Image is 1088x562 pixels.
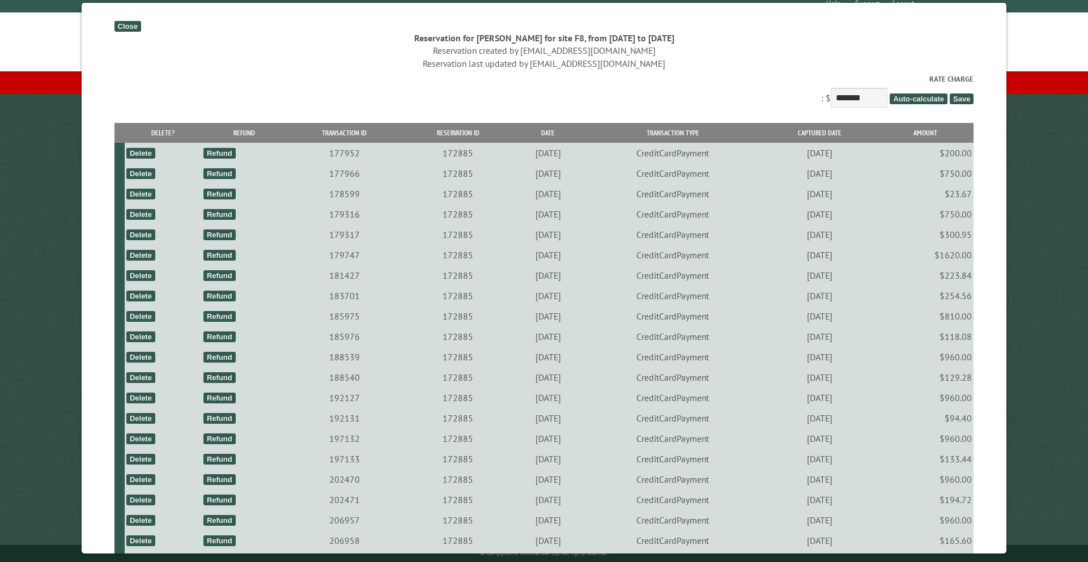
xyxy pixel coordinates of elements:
[126,352,155,363] div: Delete
[583,530,763,551] td: CreditCardPayment
[203,372,236,383] div: Refund
[403,347,514,367] td: 172885
[126,148,155,159] div: Delete
[286,204,402,224] td: 179316
[877,184,974,204] td: $23.67
[126,535,155,546] div: Delete
[286,326,402,347] td: 185976
[403,306,514,326] td: 172885
[286,245,402,265] td: 179747
[286,163,402,184] td: 177966
[763,326,877,347] td: [DATE]
[286,510,402,530] td: 206957
[126,331,155,342] div: Delete
[286,408,402,428] td: 192131
[203,535,236,546] div: Refund
[583,326,763,347] td: CreditCardPayment
[203,495,236,505] div: Refund
[763,510,877,530] td: [DATE]
[513,388,583,408] td: [DATE]
[403,530,514,551] td: 172885
[114,32,974,44] div: Reservation for [PERSON_NAME] for site F8, from [DATE] to [DATE]
[403,510,514,530] td: 172885
[877,286,974,306] td: $254.56
[403,143,514,163] td: 172885
[763,428,877,449] td: [DATE]
[583,469,763,489] td: CreditCardPayment
[286,469,402,489] td: 202470
[403,224,514,245] td: 172885
[286,530,402,551] td: 206958
[513,347,583,367] td: [DATE]
[203,331,236,342] div: Refund
[877,163,974,184] td: $750.00
[513,163,583,184] td: [DATE]
[403,469,514,489] td: 172885
[403,388,514,408] td: 172885
[203,270,236,281] div: Refund
[877,306,974,326] td: $810.00
[203,209,236,220] div: Refund
[126,168,155,179] div: Delete
[203,515,236,526] div: Refund
[583,388,763,408] td: CreditCardPayment
[403,123,514,143] th: Reservation ID
[583,204,763,224] td: CreditCardPayment
[286,306,402,326] td: 185975
[513,143,583,163] td: [DATE]
[513,204,583,224] td: [DATE]
[126,413,155,424] div: Delete
[583,224,763,245] td: CreditCardPayment
[583,163,763,184] td: CreditCardPayment
[877,388,974,408] td: $960.00
[114,74,974,110] div: : $
[114,57,974,70] div: Reservation last updated by [EMAIL_ADDRESS][DOMAIN_NAME]
[763,530,877,551] td: [DATE]
[286,347,402,367] td: 188539
[286,286,402,306] td: 183701
[126,209,155,220] div: Delete
[763,449,877,469] td: [DATE]
[126,189,155,199] div: Delete
[513,123,583,143] th: Date
[763,367,877,388] td: [DATE]
[403,326,514,347] td: 172885
[877,428,974,449] td: $960.00
[877,510,974,530] td: $960.00
[202,123,287,143] th: Refund
[877,347,974,367] td: $960.00
[583,184,763,204] td: CreditCardPayment
[763,408,877,428] td: [DATE]
[877,408,974,428] td: $94.40
[403,408,514,428] td: 172885
[763,388,877,408] td: [DATE]
[126,515,155,526] div: Delete
[286,449,402,469] td: 197133
[126,454,155,465] div: Delete
[583,408,763,428] td: CreditCardPayment
[203,229,236,240] div: Refund
[125,123,202,143] th: Delete?
[877,326,974,347] td: $118.08
[583,347,763,367] td: CreditCardPayment
[877,469,974,489] td: $960.00
[877,224,974,245] td: $300.95
[513,449,583,469] td: [DATE]
[286,224,402,245] td: 179317
[513,224,583,245] td: [DATE]
[583,123,763,143] th: Transaction Type
[583,245,763,265] td: CreditCardPayment
[877,449,974,469] td: $133.44
[513,286,583,306] td: [DATE]
[763,469,877,489] td: [DATE]
[513,245,583,265] td: [DATE]
[114,44,974,57] div: Reservation created by [EMAIL_ADDRESS][DOMAIN_NAME]
[126,311,155,322] div: Delete
[203,250,236,261] div: Refund
[583,449,763,469] td: CreditCardPayment
[513,184,583,204] td: [DATE]
[126,474,155,485] div: Delete
[403,163,514,184] td: 172885
[763,489,877,510] td: [DATE]
[126,372,155,383] div: Delete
